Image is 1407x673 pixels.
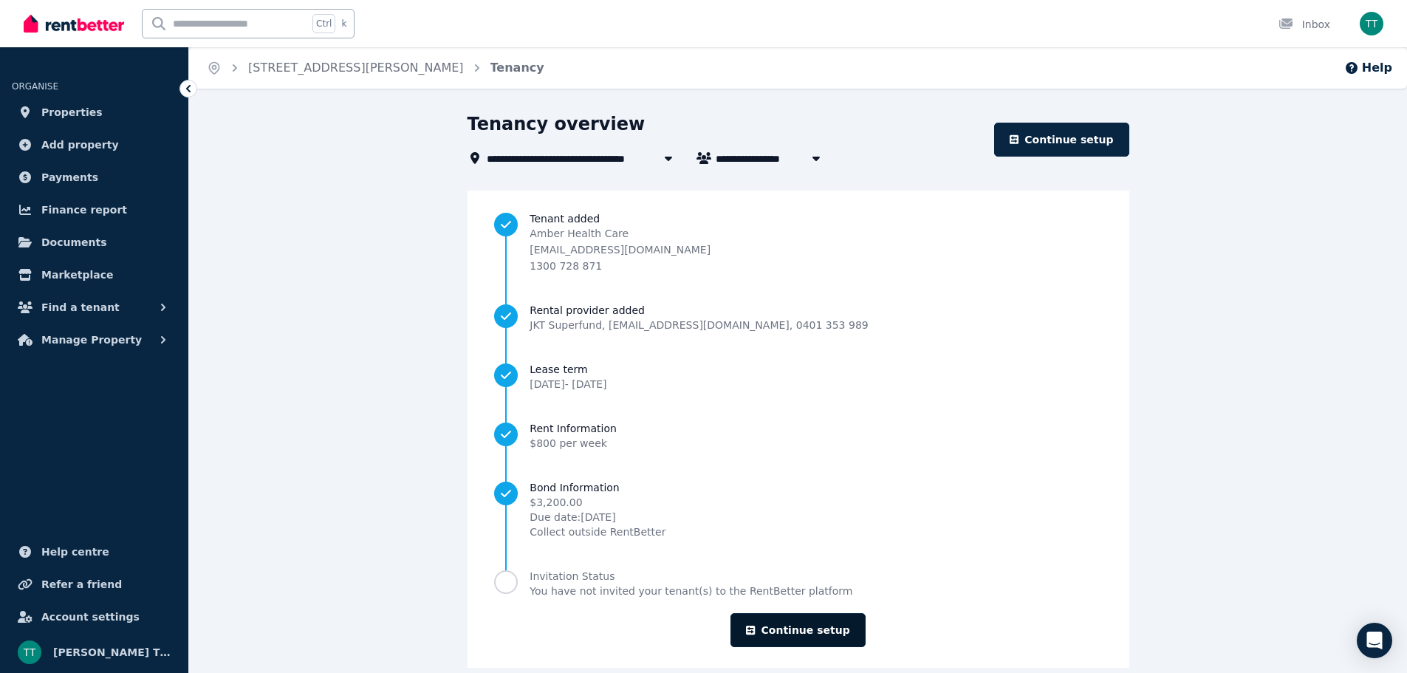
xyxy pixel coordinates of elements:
[530,495,665,510] span: $3,200.00
[530,378,606,390] span: [DATE] - [DATE]
[530,362,606,377] span: Lease term
[12,163,177,192] a: Payments
[41,136,119,154] span: Add property
[468,112,646,136] h1: Tenancy overview
[494,569,1101,598] a: Invitation StatusYou have not invited your tenant(s) to the RentBetter platform
[530,211,1101,226] span: Tenant added
[494,211,1101,273] a: Tenant addedAmber Health Care[EMAIL_ADDRESS][DOMAIN_NAME]1300 728 871
[312,14,335,33] span: Ctrl
[530,569,852,584] span: Invitation Status
[12,260,177,290] a: Marketplace
[530,525,665,539] span: Collect outside RentBetter
[12,537,177,567] a: Help centre
[12,293,177,322] button: Find a tenant
[530,226,711,241] p: Amber Health Care
[41,331,142,349] span: Manage Property
[530,584,852,598] span: You have not invited your tenant(s) to the RentBetter platform
[530,242,711,257] p: [EMAIL_ADDRESS][DOMAIN_NAME]
[1357,623,1392,658] div: Open Intercom Messenger
[530,437,607,449] span: $800 per week
[53,643,171,661] span: [PERSON_NAME] Thuruthumalil
[12,570,177,599] a: Refer a friend
[530,303,868,318] span: Rental provider added
[490,61,544,75] a: Tenancy
[41,543,109,561] span: Help centre
[41,201,127,219] span: Finance report
[494,303,1101,332] a: Rental provider addedJKT Superfund, [EMAIL_ADDRESS][DOMAIN_NAME], 0401 353 989
[12,325,177,355] button: Manage Property
[41,266,113,284] span: Marketplace
[41,298,120,316] span: Find a tenant
[1278,17,1330,32] div: Inbox
[494,480,1101,539] a: Bond Information$3,200.00Due date:[DATE]Collect outside RentBetter
[530,421,617,436] span: Rent Information
[530,510,665,525] span: Due date: [DATE]
[41,608,140,626] span: Account settings
[12,98,177,127] a: Properties
[341,18,346,30] span: k
[12,130,177,160] a: Add property
[12,195,177,225] a: Finance report
[1344,59,1392,77] button: Help
[189,47,562,89] nav: Breadcrumb
[12,602,177,632] a: Account settings
[530,480,665,495] span: Bond Information
[248,61,464,75] a: [STREET_ADDRESS][PERSON_NAME]
[41,103,103,121] span: Properties
[24,13,124,35] img: RentBetter
[41,575,122,593] span: Refer a friend
[994,123,1129,157] a: Continue setup
[18,640,41,664] img: Tomy Kuncheria Thuruthumalil
[494,421,1101,451] a: Rent Information$800 per week
[730,613,865,647] a: Continue setup
[494,211,1101,598] nav: Progress
[12,228,177,257] a: Documents
[41,168,98,186] span: Payments
[494,362,1101,392] a: Lease term[DATE]- [DATE]
[1360,12,1383,35] img: Tomy Kuncheria Thuruthumalil
[41,233,107,251] span: Documents
[530,260,602,272] span: 1300 728 871
[530,318,868,332] span: JKT Superfund , [EMAIL_ADDRESS][DOMAIN_NAME] , 0401 353 989
[12,81,58,92] span: ORGANISE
